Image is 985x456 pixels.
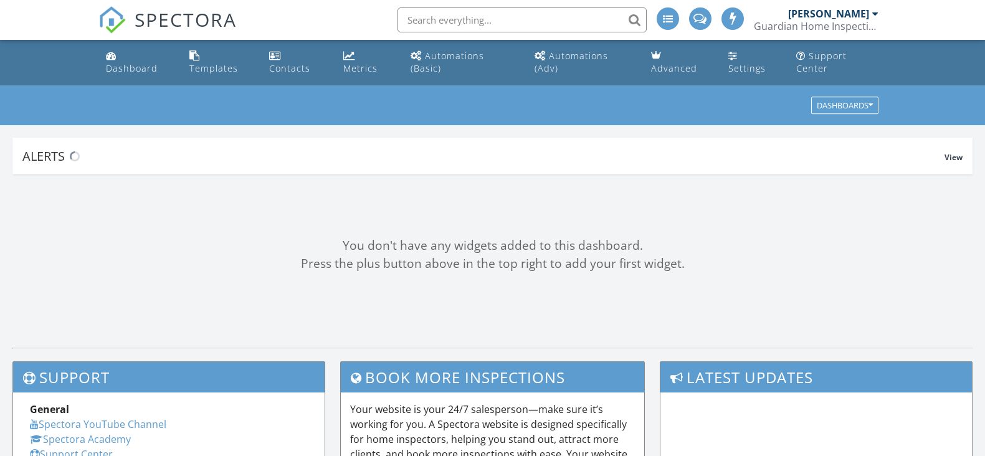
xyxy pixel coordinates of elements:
a: SPECTORA [98,17,237,43]
span: View [945,152,963,163]
h3: Support [13,362,325,392]
h3: Book More Inspections [341,362,645,392]
a: Automations (Basic) [406,45,519,80]
div: Advanced [651,62,697,74]
button: Dashboards [811,97,878,115]
span: SPECTORA [135,6,237,32]
a: Spectora Academy [30,432,131,446]
div: Dashboards [817,102,873,110]
strong: General [30,402,69,416]
div: Automations (Basic) [411,50,484,74]
div: [PERSON_NAME] [788,7,869,20]
a: Dashboard [101,45,174,80]
a: Templates [184,45,255,80]
a: Advanced [646,45,713,80]
div: You don't have any widgets added to this dashboard. [12,237,973,255]
div: Metrics [343,62,378,74]
div: Alerts [22,148,945,164]
div: Support Center [796,50,847,74]
div: Settings [728,62,766,74]
div: Contacts [269,62,310,74]
div: Automations (Adv) [535,50,608,74]
a: Support Center [791,45,884,80]
div: Dashboard [106,62,158,74]
div: Press the plus button above in the top right to add your first widget. [12,255,973,273]
a: Settings [723,45,781,80]
a: Spectora YouTube Channel [30,417,166,431]
input: Search everything... [397,7,647,32]
a: Contacts [264,45,328,80]
h3: Latest Updates [660,362,972,392]
div: Guardian Home Inspections LLC [754,20,878,32]
div: Templates [189,62,238,74]
a: Automations (Advanced) [530,45,637,80]
img: The Best Home Inspection Software - Spectora [98,6,126,34]
a: Metrics [338,45,396,80]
